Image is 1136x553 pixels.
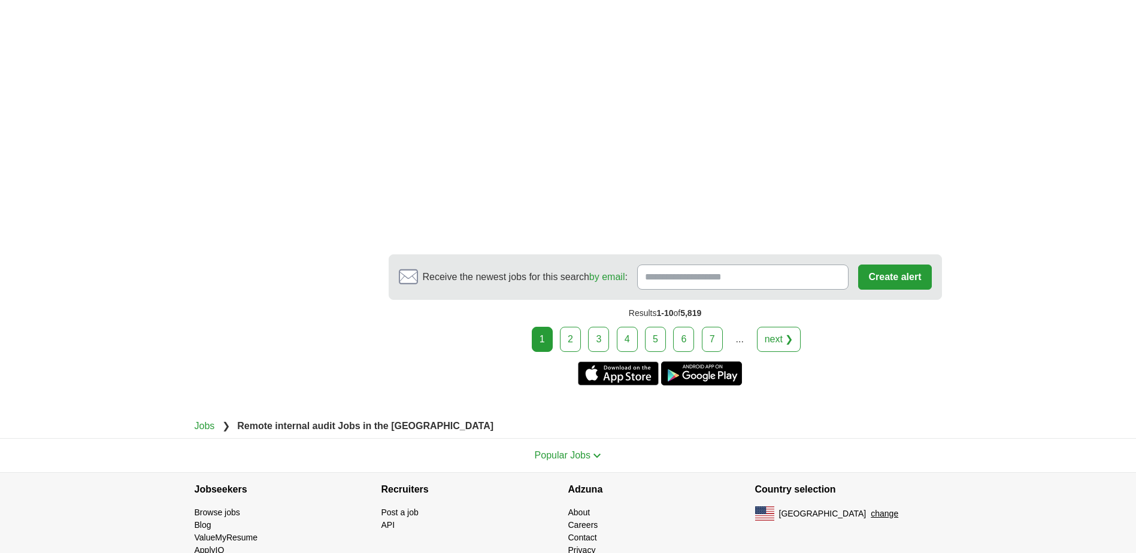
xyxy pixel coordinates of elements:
a: Careers [568,520,598,530]
a: API [381,520,395,530]
a: 3 [588,327,609,352]
a: 5 [645,327,666,352]
a: Contact [568,533,597,542]
a: 6 [673,327,694,352]
a: next ❯ [757,327,801,352]
div: 1 [532,327,553,352]
a: About [568,508,590,517]
span: Receive the newest jobs for this search : [423,270,628,284]
a: Get the Android app [661,361,742,385]
h4: Country selection [755,473,942,506]
button: Create alert [858,265,931,290]
span: Popular Jobs [535,450,590,460]
a: ValueMyResume [195,533,258,542]
span: ❯ [222,421,230,431]
span: 5,819 [680,308,701,318]
span: 1-10 [656,308,673,318]
a: Post a job [381,508,419,517]
a: Jobs [195,421,215,431]
button: change [871,508,898,520]
a: Get the iPhone app [578,361,659,385]
div: ... [728,327,752,351]
div: Results of [389,300,942,327]
img: toggle icon [593,453,601,458]
strong: Remote internal audit Jobs in the [GEOGRAPHIC_DATA] [237,421,493,431]
a: 2 [560,327,581,352]
span: [GEOGRAPHIC_DATA] [779,508,867,520]
a: Blog [195,520,211,530]
a: by email [589,272,625,282]
a: 4 [617,327,638,352]
img: US flag [755,506,774,521]
a: Browse jobs [195,508,240,517]
a: 7 [702,327,723,352]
